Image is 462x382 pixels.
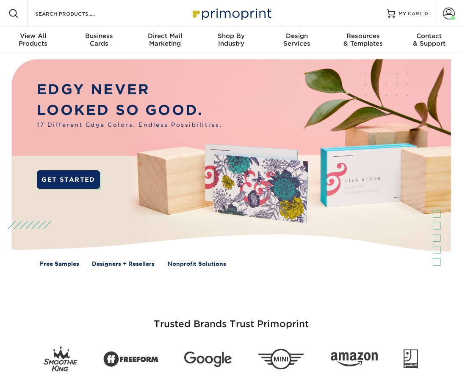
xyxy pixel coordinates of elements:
[66,32,132,47] div: Cards
[132,27,198,54] a: Direct MailMarketing
[44,347,77,371] img: Smoothie King
[396,32,462,47] div: & Support
[198,32,264,40] span: Shop By
[66,32,132,40] span: Business
[168,260,226,268] a: Nonprofit Solutions
[404,349,418,369] img: Goodwill
[184,352,231,367] img: Google
[330,32,396,47] div: & Templates
[331,352,378,366] img: Amazon
[37,170,100,188] a: GET STARTED
[37,121,222,129] span: 17 Different Edge Colors. Endless Possibilities.
[103,347,158,371] img: Freeform
[257,349,304,369] img: Mini
[198,27,264,54] a: Shop ByIndustry
[66,27,132,54] a: BusinessCards
[37,79,222,100] p: EDGY NEVER
[132,32,198,40] span: Direct Mail
[396,32,462,40] span: Contact
[189,4,274,22] img: Primoprint
[34,8,117,19] input: SEARCH PRODUCTS.....
[132,32,198,47] div: Marketing
[6,298,456,340] h3: Trusted Brands Trust Primoprint
[264,27,330,54] a: DesignServices
[37,100,222,120] p: LOOKED SO GOOD.
[264,32,330,40] span: Design
[40,260,79,268] a: Free Samples
[424,11,428,16] span: 0
[330,27,396,54] a: Resources& Templates
[396,27,462,54] a: Contact& Support
[264,32,330,47] div: Services
[398,10,423,17] span: MY CART
[330,32,396,40] span: Resources
[92,260,155,268] a: Designers + Resellers
[198,32,264,47] div: Industry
